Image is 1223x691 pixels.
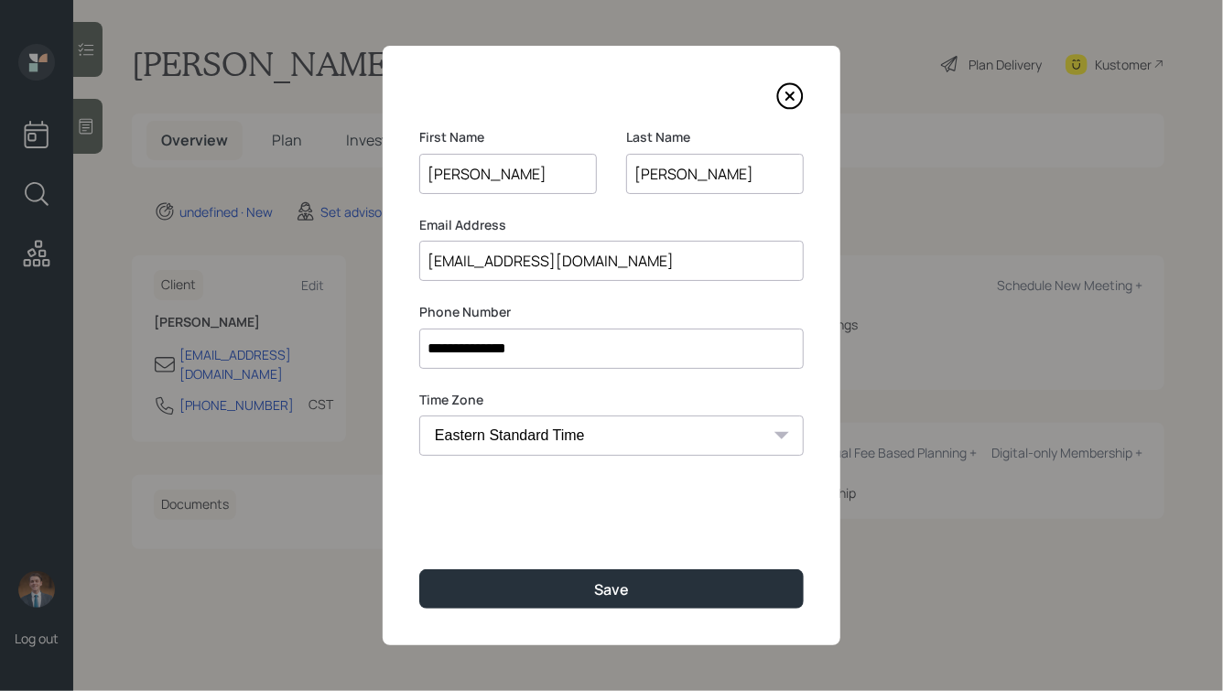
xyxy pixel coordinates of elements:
[594,579,629,599] div: Save
[419,128,597,146] label: First Name
[626,128,804,146] label: Last Name
[419,216,804,234] label: Email Address
[419,569,804,609] button: Save
[419,391,804,409] label: Time Zone
[419,303,804,321] label: Phone Number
